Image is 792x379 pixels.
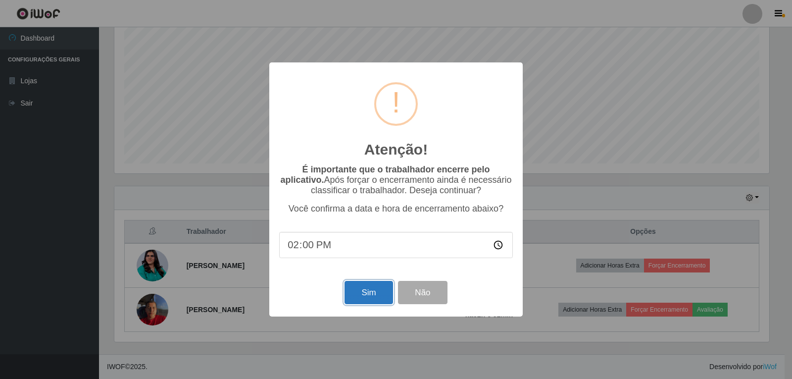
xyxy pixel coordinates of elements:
button: Sim [345,281,393,304]
p: Você confirma a data e hora de encerramento abaixo? [279,204,513,214]
h2: Atenção! [364,141,428,159]
p: Após forçar o encerramento ainda é necessário classificar o trabalhador. Deseja continuar? [279,164,513,196]
button: Não [398,281,447,304]
b: É importante que o trabalhador encerre pelo aplicativo. [280,164,490,185]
